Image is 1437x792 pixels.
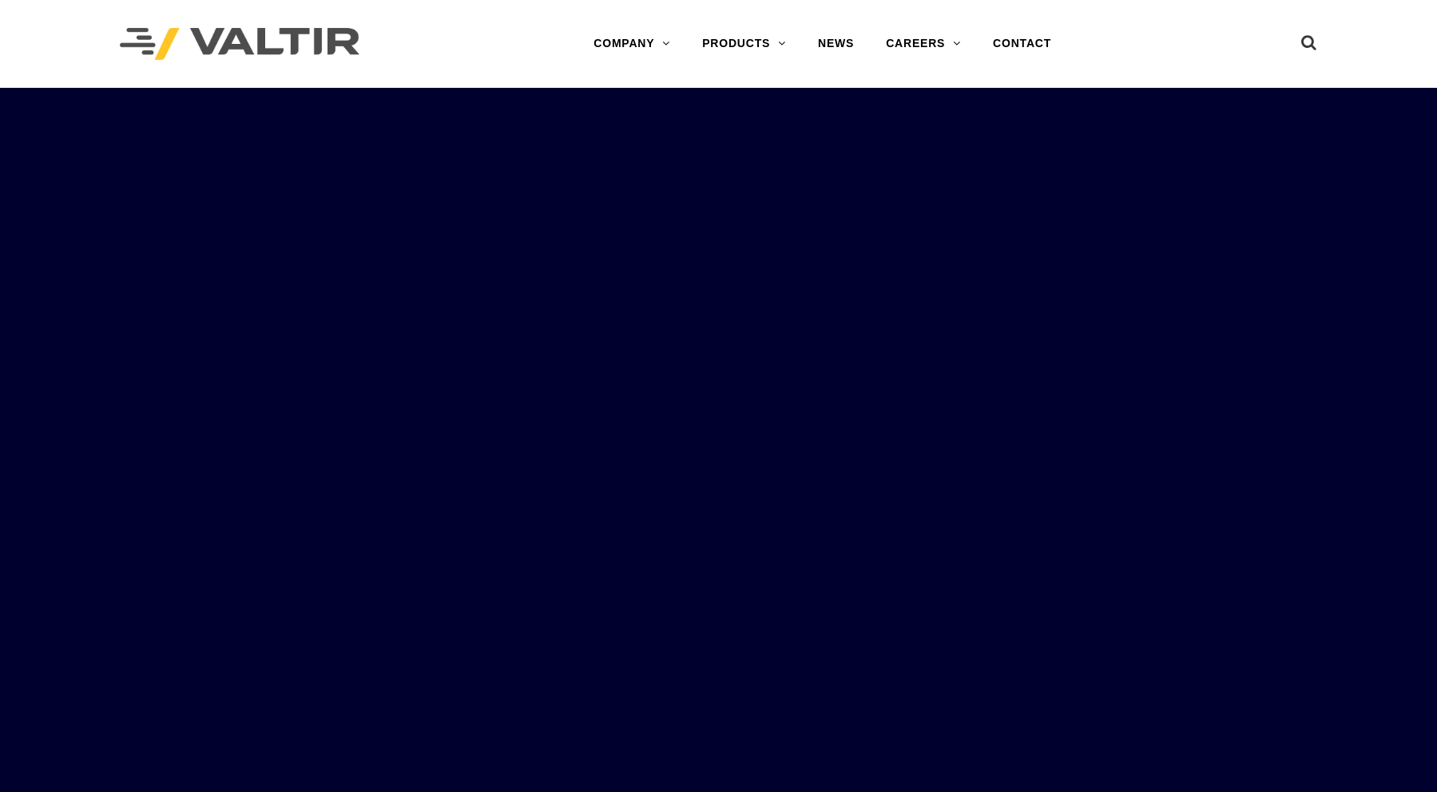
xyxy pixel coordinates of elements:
a: PRODUCTS [686,28,802,60]
a: CAREERS [870,28,977,60]
a: CONTACT [977,28,1067,60]
img: Valtir [120,28,359,61]
a: COMPANY [578,28,686,60]
a: NEWS [802,28,870,60]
